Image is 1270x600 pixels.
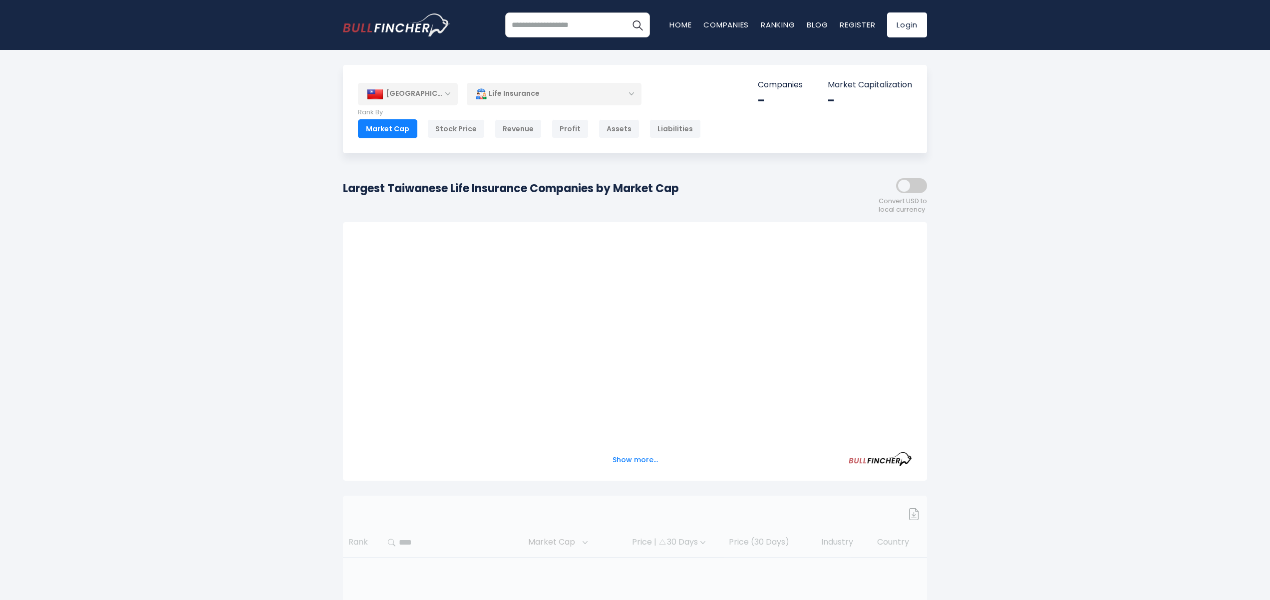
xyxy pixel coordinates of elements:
[761,19,795,30] a: Ranking
[879,197,927,214] span: Convert USD to local currency
[467,82,641,105] div: Life Insurance
[828,93,912,108] div: -
[343,180,679,197] h1: Largest Taiwanese Life Insurance Companies by Market Cap
[807,19,828,30] a: Blog
[649,119,701,138] div: Liabilities
[427,119,485,138] div: Stock Price
[343,13,450,36] img: bullfincher logo
[840,19,875,30] a: Register
[703,19,749,30] a: Companies
[343,13,450,36] a: Go to homepage
[599,119,639,138] div: Assets
[358,108,701,117] p: Rank By
[828,80,912,90] p: Market Capitalization
[495,119,542,138] div: Revenue
[607,452,664,468] button: Show more...
[358,83,458,105] div: [GEOGRAPHIC_DATA]
[758,80,803,90] p: Companies
[669,19,691,30] a: Home
[358,119,417,138] div: Market Cap
[552,119,589,138] div: Profit
[887,12,927,37] a: Login
[758,93,803,108] div: -
[625,12,650,37] button: Search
